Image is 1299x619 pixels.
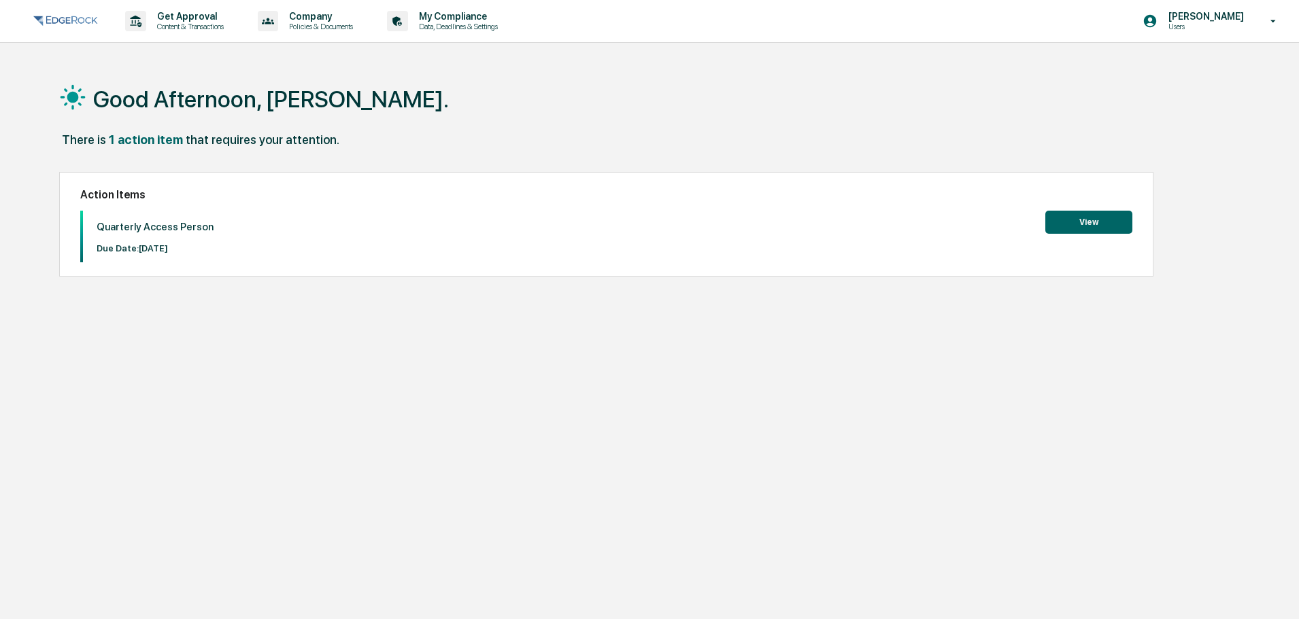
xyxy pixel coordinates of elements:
[97,221,214,233] p: Quarterly Access Person
[1158,11,1251,22] p: [PERSON_NAME]
[62,132,106,147] div: There is
[278,11,360,22] p: Company
[109,132,183,147] div: 1 action item
[408,22,505,31] p: Data, Deadlines & Settings
[186,132,339,147] div: that requires your attention.
[1045,211,1132,234] button: View
[408,11,505,22] p: My Compliance
[278,22,360,31] p: Policies & Documents
[146,22,231,31] p: Content & Transactions
[33,13,98,29] img: logo
[93,86,449,113] h1: Good Afternoon, [PERSON_NAME].
[146,11,231,22] p: Get Approval
[1158,22,1251,31] p: Users
[97,243,214,253] p: Due Date: [DATE]
[80,188,1132,201] h2: Action Items
[1045,215,1132,228] a: View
